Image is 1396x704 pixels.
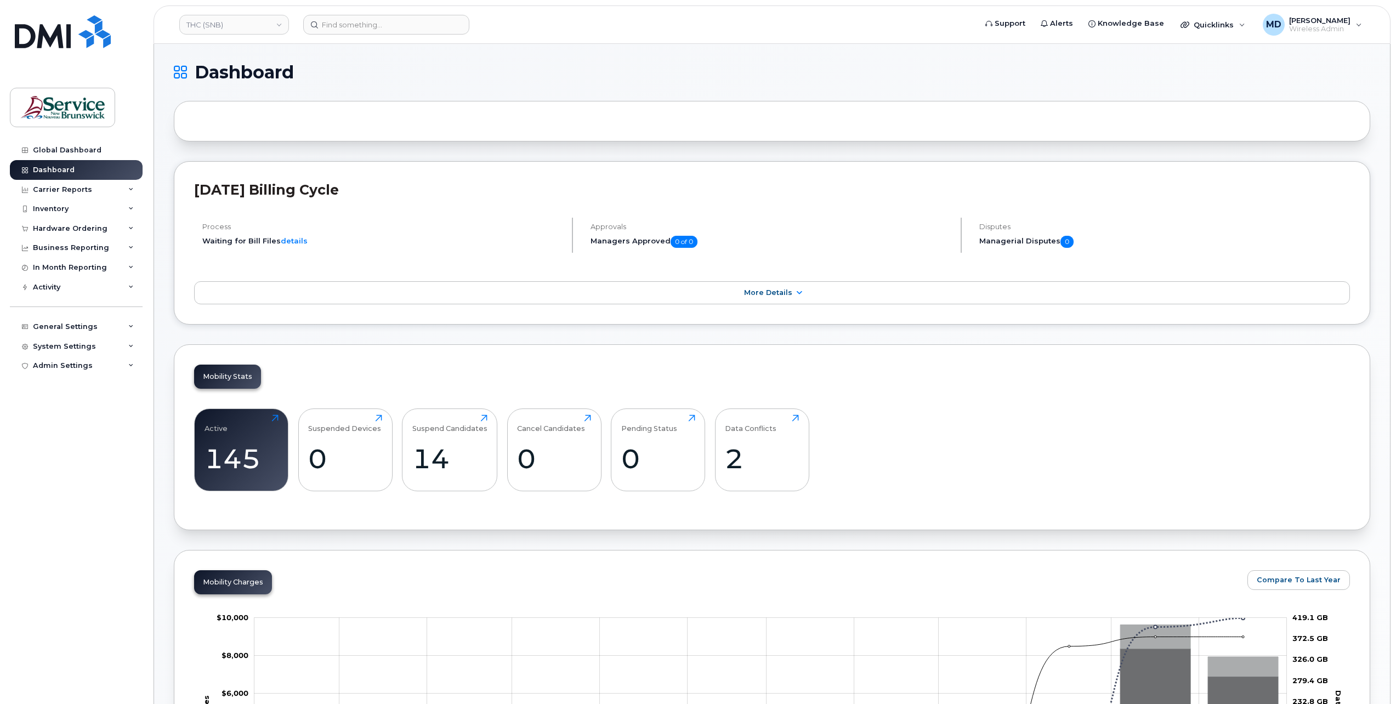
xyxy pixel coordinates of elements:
span: Compare To Last Year [1257,575,1341,585]
h4: Process [202,223,563,231]
span: 0 [1060,236,1074,248]
div: Pending Status [621,415,677,433]
span: 0 of 0 [671,236,697,248]
a: Active145 [205,415,279,485]
div: Active [205,415,228,433]
div: 145 [205,442,279,475]
tspan: $6,000 [222,689,248,697]
g: $0 [222,651,248,660]
h2: [DATE] Billing Cycle [194,181,1350,198]
g: $0 [222,689,248,697]
div: 0 [517,442,591,475]
tspan: 326.0 GB [1292,655,1328,663]
g: $0 [217,613,248,622]
button: Compare To Last Year [1247,570,1350,590]
div: Data Conflicts [725,415,776,433]
a: Suspended Devices0 [308,415,382,485]
div: 2 [725,442,799,475]
a: Data Conflicts2 [725,415,799,485]
div: 0 [621,442,695,475]
div: 14 [412,442,487,475]
div: 0 [308,442,382,475]
h5: Managers Approved [591,236,951,248]
div: Cancel Candidates [517,415,585,433]
li: Waiting for Bill Files [202,236,563,246]
tspan: 419.1 GB [1292,613,1328,622]
tspan: 372.5 GB [1292,634,1328,643]
a: details [281,236,308,245]
a: Suspend Candidates14 [412,415,487,485]
a: Pending Status0 [621,415,695,485]
tspan: 279.4 GB [1292,676,1328,685]
h4: Disputes [979,223,1350,231]
span: More Details [744,288,792,297]
a: Cancel Candidates0 [517,415,591,485]
h5: Managerial Disputes [979,236,1350,248]
span: Dashboard [195,64,294,81]
tspan: $8,000 [222,651,248,660]
div: Suspend Candidates [412,415,487,433]
div: Suspended Devices [308,415,381,433]
h4: Approvals [591,223,951,231]
tspan: $10,000 [217,613,248,622]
